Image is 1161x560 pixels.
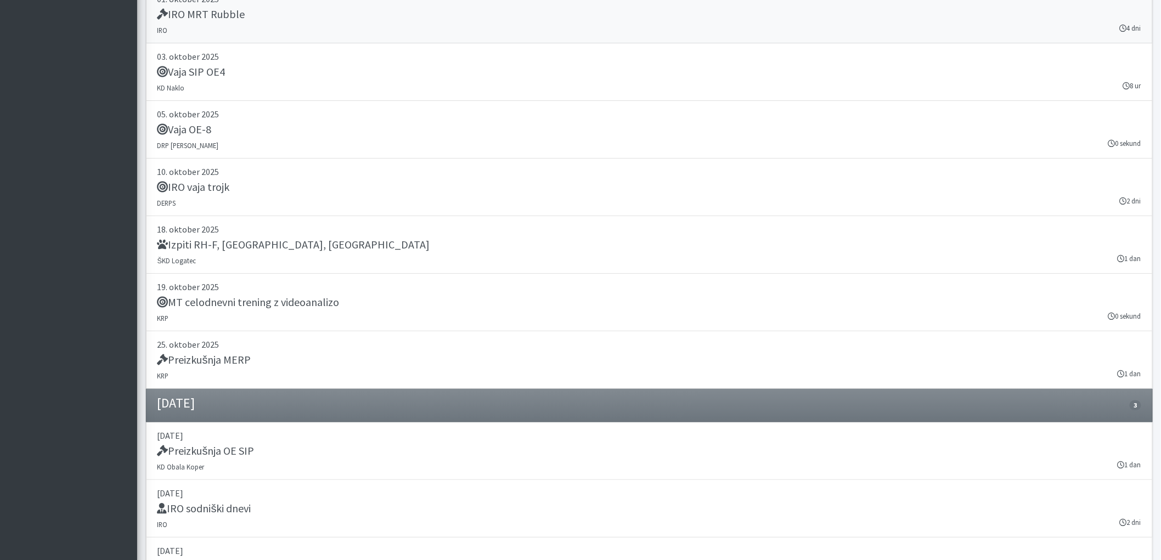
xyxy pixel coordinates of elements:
h5: MT celodnevni trening z videoanalizo [157,296,340,309]
p: [DATE] [157,487,1141,500]
small: 1 dan [1118,253,1141,264]
small: 1 dan [1118,369,1141,379]
a: [DATE] Preizkušnja OE SIP KD Obala Koper 1 dan [146,422,1153,480]
p: 05. oktober 2025 [157,108,1141,121]
small: IRO [157,520,168,529]
a: 19. oktober 2025 MT celodnevni trening z videoanalizo KRP 0 sekund [146,274,1153,331]
h5: Vaja OE-8 [157,123,212,136]
small: 0 sekund [1108,311,1141,321]
a: 18. oktober 2025 Izpiti RH-F, [GEOGRAPHIC_DATA], [GEOGRAPHIC_DATA] ŠKD Logatec 1 dan [146,216,1153,274]
h5: Preizkušnja MERP [157,353,251,366]
a: 03. oktober 2025 Vaja SIP OE4 KD Naklo 8 ur [146,43,1153,101]
small: KRP [157,314,169,323]
small: ŠKD Logatec [157,256,196,265]
p: 03. oktober 2025 [157,50,1141,63]
small: IRO [157,26,168,35]
a: [DATE] IRO sodniški dnevi IRO 2 dni [146,480,1153,538]
small: DERPS [157,199,176,207]
small: 2 dni [1120,517,1141,528]
small: 4 dni [1120,23,1141,33]
p: [DATE] [157,429,1141,442]
p: [DATE] [157,544,1141,557]
p: 10. oktober 2025 [157,165,1141,178]
h5: Izpiti RH-F, [GEOGRAPHIC_DATA], [GEOGRAPHIC_DATA] [157,238,430,251]
h4: [DATE] [157,395,195,411]
h5: Vaja SIP OE4 [157,65,226,78]
small: 1 dan [1118,460,1141,470]
h5: IRO MRT Rubble [157,8,245,21]
small: KRP [157,371,169,380]
small: KD Naklo [157,83,185,92]
span: 3 [1130,400,1141,410]
a: 25. oktober 2025 Preizkušnja MERP KRP 1 dan [146,331,1153,389]
small: 2 dni [1120,196,1141,206]
small: 0 sekund [1108,138,1141,149]
a: 10. oktober 2025 IRO vaja trojk DERPS 2 dni [146,159,1153,216]
h5: IRO vaja trojk [157,180,230,194]
a: 05. oktober 2025 Vaja OE-8 DRP [PERSON_NAME] 0 sekund [146,101,1153,159]
small: DRP [PERSON_NAME] [157,141,219,150]
p: 18. oktober 2025 [157,223,1141,236]
h5: IRO sodniški dnevi [157,502,251,515]
p: 25. oktober 2025 [157,338,1141,351]
p: 19. oktober 2025 [157,280,1141,293]
small: 8 ur [1123,81,1141,91]
h5: Preizkušnja OE SIP [157,444,255,457]
small: KD Obala Koper [157,462,205,471]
